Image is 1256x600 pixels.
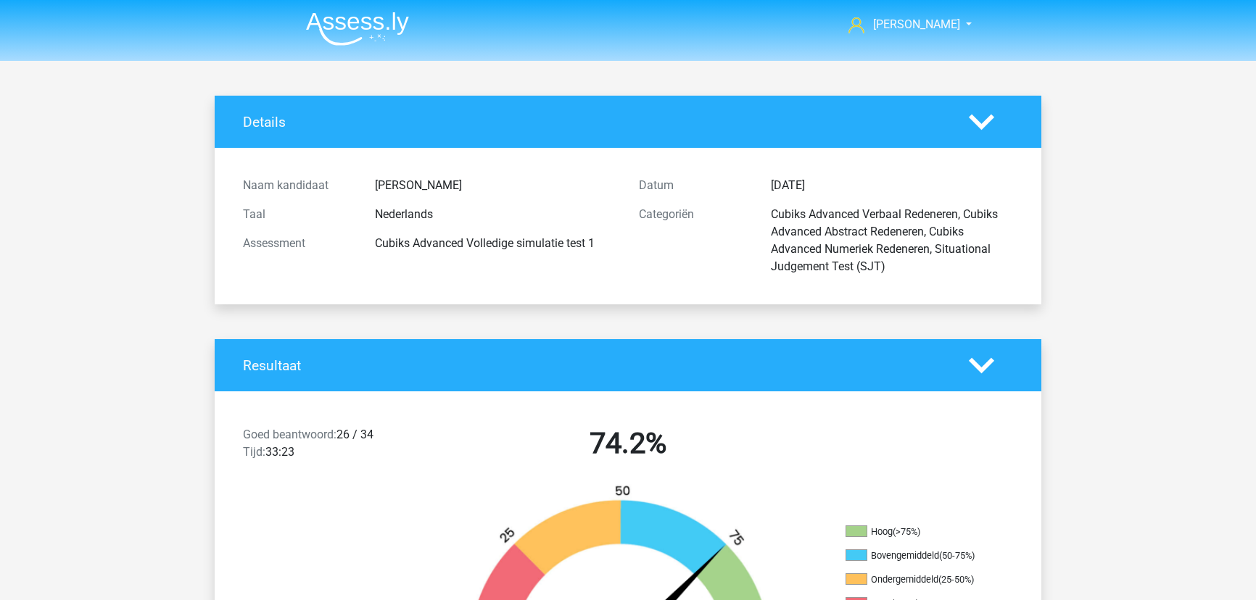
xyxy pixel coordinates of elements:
[846,573,991,586] li: Ondergemiddeld
[843,16,962,33] a: [PERSON_NAME]
[232,177,364,194] div: Naam kandidaat
[243,114,947,130] h4: Details
[232,206,364,223] div: Taal
[243,428,336,441] span: Goed beantwoord:
[364,235,628,252] div: Cubiks Advanced Volledige simulatie test 1
[760,206,1024,275] div: Cubiks Advanced Verbaal Redeneren, Cubiks Advanced Abstract Redeneren, Cubiks Advanced Numeriek R...
[628,206,760,275] div: Categoriën
[760,177,1024,194] div: [DATE]
[893,526,920,537] div: (>75%)
[243,445,265,459] span: Tijd:
[306,12,409,46] img: Assessly
[873,17,960,31] span: [PERSON_NAME]
[628,177,760,194] div: Datum
[364,206,628,223] div: Nederlands
[846,525,991,538] li: Hoog
[846,549,991,562] li: Bovengemiddeld
[939,550,975,561] div: (50-75%)
[364,177,628,194] div: [PERSON_NAME]
[243,357,947,374] h4: Resultaat
[441,426,815,461] h2: 74.2%
[232,426,430,467] div: 26 / 34 33:23
[232,235,364,252] div: Assessment
[938,574,974,585] div: (25-50%)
